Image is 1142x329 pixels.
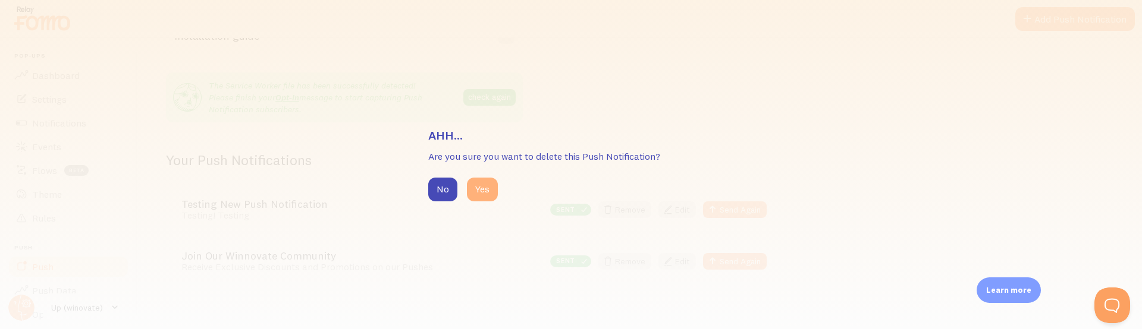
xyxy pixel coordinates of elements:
p: Learn more [986,284,1031,296]
button: Yes [467,178,498,201]
h3: Ahh... [428,128,714,143]
button: No [428,178,457,201]
p: Are you sure you want to delete this Push Notification? [428,150,714,163]
iframe: Help Scout Beacon - Open [1094,287,1130,323]
div: Learn more [977,277,1041,303]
